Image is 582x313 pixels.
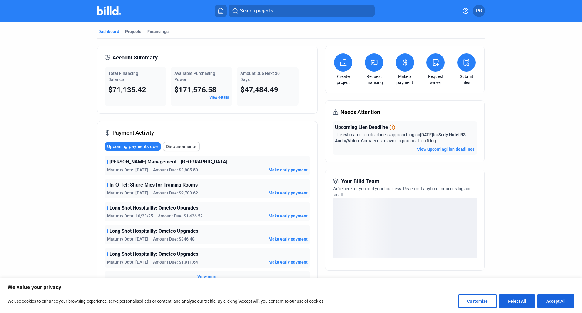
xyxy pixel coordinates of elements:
[335,124,388,131] span: Upcoming Lien Deadline
[240,71,280,82] span: Amount Due Next 30 Days
[107,236,148,242] span: Maturity Date: [DATE]
[107,213,153,219] span: Maturity Date: 10/23/25
[335,132,467,143] span: The estimated lien deadline is approaching on for . Contact us to avoid a potential lien filing.
[109,251,198,258] span: Long Shot Hospitality: Ometeo Upgrades
[109,204,198,212] span: Long Shot Hospitality: Ometeo Upgrades
[108,71,138,82] span: Total Financing Balance
[425,73,446,86] a: Request waiver
[363,73,385,86] a: Request financing
[174,86,216,94] span: $171,576.58
[98,29,119,35] div: Dashboard
[107,190,148,196] span: Maturity Date: [DATE]
[105,142,161,151] button: Upcoming payments due
[8,284,574,291] p: We value your privacy
[473,5,485,17] button: PG
[8,298,325,305] p: We use cookies to enhance your browsing experience, serve personalised ads or content, and analys...
[333,186,472,197] span: We're here for you and your business. Reach out anytime for needs big and small!
[269,213,308,219] button: Make early payment
[209,95,229,99] a: View details
[240,86,278,94] span: $47,484.49
[163,142,200,151] button: Disbursements
[340,108,380,116] span: Needs Attention
[456,73,477,86] a: Submit files
[153,259,198,265] span: Amount Due: $1,811.64
[107,259,148,265] span: Maturity Date: [DATE]
[97,6,121,15] img: Billd Company Logo
[107,167,148,173] span: Maturity Date: [DATE]
[112,53,158,62] span: Account Summary
[112,129,154,137] span: Payment Activity
[269,236,308,242] button: Make early payment
[109,181,198,189] span: In-Q-Tel: Shure Mics for Training Rooms
[537,294,574,308] button: Accept All
[158,213,203,219] span: Amount Due: $1,426.52
[499,294,535,308] button: Reject All
[394,73,416,86] a: Make a payment
[153,190,198,196] span: Amount Due: $9,703.62
[269,259,308,265] button: Make early payment
[108,86,146,94] span: $71,135.42
[197,274,218,280] button: View more
[333,73,354,86] a: Create project
[476,7,482,15] span: PG
[341,177,380,186] span: Your Billd Team
[458,294,497,308] button: Customise
[125,29,141,35] div: Projects
[166,143,196,150] span: Disbursements
[240,7,273,15] span: Search projects
[333,198,477,258] div: loading
[417,146,475,152] button: View upcoming lien deadlines
[174,71,215,82] span: Available Purchasing Power
[107,143,158,150] span: Upcoming payments due
[153,167,198,173] span: Amount Due: $2,885.53
[269,167,308,173] button: Make early payment
[229,5,375,17] button: Search projects
[109,158,227,166] span: [PERSON_NAME] Management - [GEOGRAPHIC_DATA]
[420,132,433,137] span: [DATE]
[147,29,169,35] div: Financings
[109,227,198,235] span: Long Shot Hospitality: Ometeo Upgrades
[153,236,195,242] span: Amount Due: $846.48
[269,190,308,196] button: Make early payment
